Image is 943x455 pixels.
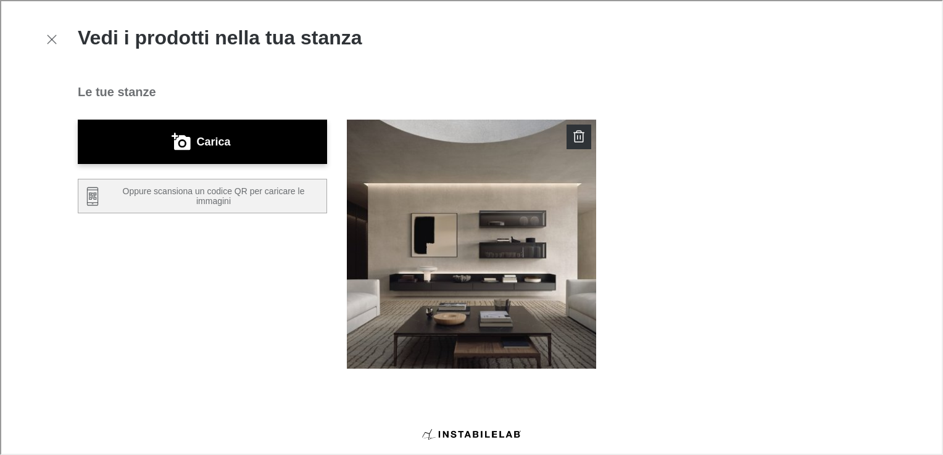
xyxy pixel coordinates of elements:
button: Scansiona un codice QR per caricare le immagini [77,178,326,212]
button: Carica una foto della tua stanza [77,118,326,163]
img: uncropped_thumbnail.jpg [346,118,597,370]
label: Carica [195,131,229,150]
h2: Le tue stanze [77,83,864,99]
a: Visit Instabilelab homepage [421,420,520,446]
button: Elimina stanza [565,123,590,148]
